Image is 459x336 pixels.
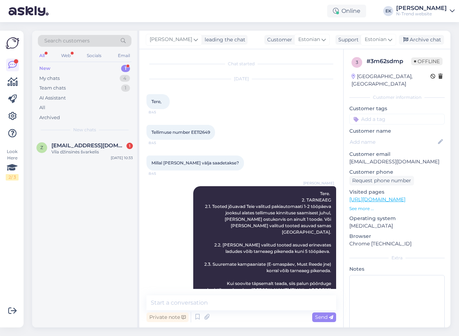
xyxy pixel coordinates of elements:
div: AI Assistant [39,95,66,102]
span: Millal [PERSON_NAME] vàlja saadetakse? [151,160,239,166]
div: [DATE] [146,76,336,82]
div: 2 / 3 [6,174,19,180]
p: Operating system [349,215,445,222]
p: See more ... [349,205,445,212]
div: leading the chat [202,36,245,44]
p: Visited pages [349,188,445,196]
div: Customer information [349,94,445,101]
a: [PERSON_NAME]N-Trend website [396,5,455,17]
span: zivilebb@gmail.com [51,142,126,149]
div: All [38,51,46,60]
div: 4 [120,75,130,82]
div: 1 [121,65,130,72]
span: Send [315,314,333,320]
div: Archived [39,114,60,121]
div: 1 [126,143,133,149]
div: Chat started [146,61,336,67]
p: Customer name [349,127,445,135]
span: Estonian [365,36,386,44]
div: All [39,104,45,111]
span: Search customers [44,37,90,45]
input: Add name [350,138,436,146]
div: # 3m62sdmp [366,57,411,66]
span: Tellimuse number EE112649 [151,129,210,135]
div: Request phone number [349,176,414,185]
div: Vila džinsinės švarkelis [51,149,133,155]
input: Add a tag [349,114,445,124]
p: Customer email [349,151,445,158]
p: Browser [349,233,445,240]
p: Customer phone [349,168,445,176]
span: Estonian [298,36,320,44]
div: New [39,65,50,72]
span: Tere, [151,99,161,104]
div: [PERSON_NAME] [396,5,447,11]
div: [DATE] 10:33 [111,155,133,161]
span: New chats [73,127,96,133]
p: Customer tags [349,105,445,112]
span: 8:45 [149,140,175,146]
img: Askly Logo [6,36,19,50]
span: [PERSON_NAME] [150,36,192,44]
div: Web [60,51,72,60]
div: Socials [85,51,103,60]
span: Offline [411,57,443,65]
div: My chats [39,75,60,82]
span: 8:45 [149,171,175,176]
div: Look Here [6,148,19,180]
span: 3 [356,60,358,65]
span: Tere. 2. TARNEAEG 2.1. Tooted jõuavad Teie valitud pakiautomaati 1-2 tööpäeva jooksul alates tell... [201,191,332,312]
p: [MEDICAL_DATA] [349,222,445,230]
div: Archive chat [399,35,444,45]
a: [URL][DOMAIN_NAME] [349,196,405,203]
div: Support [335,36,359,44]
p: [EMAIL_ADDRESS][DOMAIN_NAME] [349,158,445,166]
div: Private note [146,312,189,322]
div: 1 [121,85,130,92]
p: Notes [349,265,445,273]
span: z [40,145,43,150]
span: 8:45 [149,110,175,115]
div: Email [116,51,131,60]
p: Chrome [TECHNICAL_ID] [349,240,445,248]
div: Team chats [39,85,66,92]
div: [GEOGRAPHIC_DATA], [GEOGRAPHIC_DATA] [351,73,430,88]
div: Online [327,5,366,17]
div: EK [383,6,393,16]
div: Extra [349,255,445,261]
div: Customer [264,36,292,44]
div: N-Trend website [396,11,447,17]
span: [PERSON_NAME] [303,180,334,186]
